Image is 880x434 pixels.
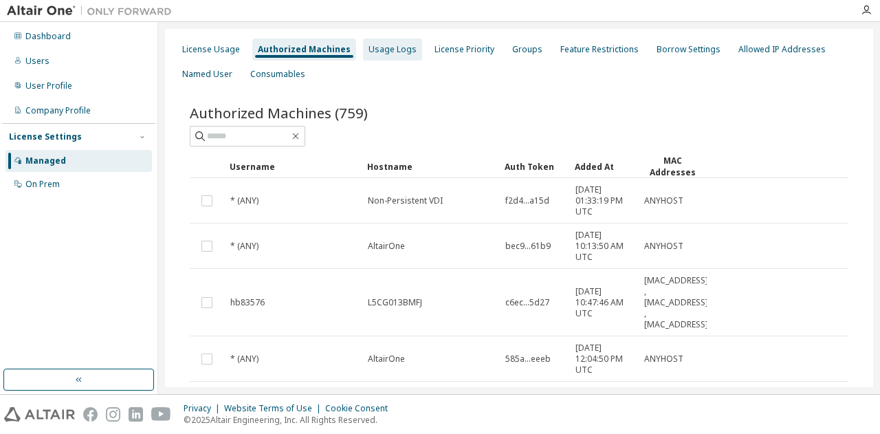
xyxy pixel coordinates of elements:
[575,155,632,177] div: Added At
[575,230,632,263] span: [DATE] 10:13:50 AM UTC
[230,354,258,365] span: * (ANY)
[644,195,683,206] span: ANYHOST
[643,155,701,178] div: MAC Addresses
[368,195,443,206] span: Non-Persistent VDI
[182,69,232,80] div: Named User
[505,155,564,177] div: Auth Token
[258,44,351,55] div: Authorized Machines
[560,44,639,55] div: Feature Restrictions
[657,44,720,55] div: Borrow Settings
[230,241,258,252] span: * (ANY)
[224,403,325,414] div: Website Terms of Use
[25,179,60,190] div: On Prem
[25,155,66,166] div: Managed
[325,403,396,414] div: Cookie Consent
[738,44,826,55] div: Allowed IP Addresses
[644,241,683,252] span: ANYHOST
[368,241,405,252] span: AltairOne
[230,297,265,308] span: hb83576
[182,44,240,55] div: License Usage
[644,354,683,365] span: ANYHOST
[129,407,143,422] img: linkedin.svg
[505,297,549,308] span: c6ec...5d27
[25,56,49,67] div: Users
[25,31,71,42] div: Dashboard
[7,4,179,18] img: Altair One
[505,195,549,206] span: f2d4...a15d
[184,414,396,426] p: © 2025 Altair Engineering, Inc. All Rights Reserved.
[368,44,417,55] div: Usage Logs
[505,354,551,365] span: 585a...eeeb
[505,241,551,252] span: bec9...61b9
[575,286,632,319] span: [DATE] 10:47:46 AM UTC
[434,44,494,55] div: License Priority
[4,407,75,422] img: altair_logo.svg
[25,105,91,116] div: Company Profile
[190,103,368,122] span: Authorized Machines (759)
[512,44,542,55] div: Groups
[367,155,494,177] div: Hostname
[106,407,120,422] img: instagram.svg
[644,275,708,330] span: [MAC_ADDRESS] , [MAC_ADDRESS] , [MAC_ADDRESS]
[230,195,258,206] span: * (ANY)
[151,407,171,422] img: youtube.svg
[25,80,72,91] div: User Profile
[368,354,405,365] span: AltairOne
[184,403,224,414] div: Privacy
[250,69,305,80] div: Consumables
[9,131,82,142] div: License Settings
[230,155,356,177] div: Username
[368,297,422,308] span: L5CG013BMFJ
[575,184,632,217] span: [DATE] 01:33:19 PM UTC
[83,407,98,422] img: facebook.svg
[575,343,632,376] span: [DATE] 12:04:50 PM UTC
